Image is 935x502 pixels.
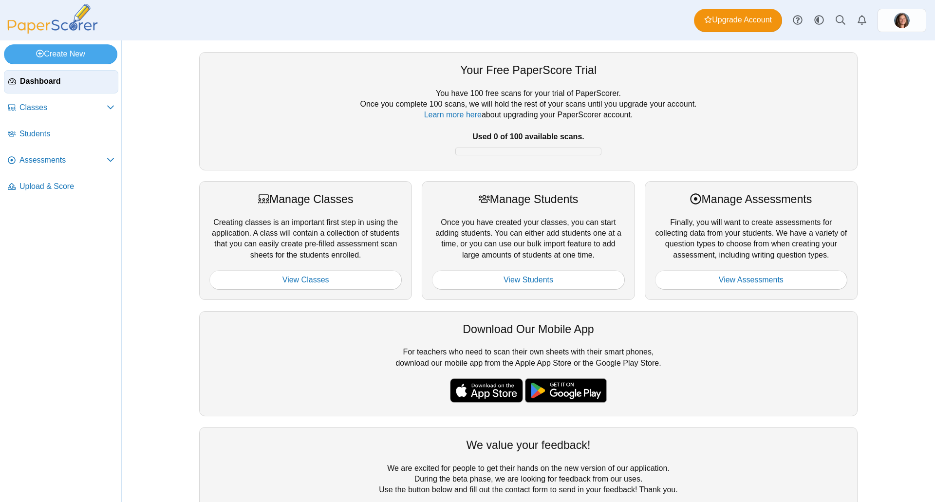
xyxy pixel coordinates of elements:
div: We value your feedback! [209,437,847,453]
a: Upload & Score [4,175,118,199]
span: Upload & Score [19,181,114,192]
div: For teachers who need to scan their own sheets with their smart phones, download our mobile app f... [199,311,858,416]
img: PaperScorer [4,4,101,34]
div: Manage Students [432,191,624,207]
div: Your Free PaperScore Trial [209,62,847,78]
a: Students [4,123,118,146]
a: Upgrade Account [694,9,782,32]
div: Download Our Mobile App [209,321,847,337]
b: Used 0 of 100 available scans. [472,132,584,141]
img: google-play-badge.png [525,378,607,403]
div: Creating classes is an important first step in using the application. A class will contain a coll... [199,181,412,300]
span: Dashboard [20,76,114,87]
img: apple-store-badge.svg [450,378,523,403]
a: Alerts [851,10,873,31]
a: Create New [4,44,117,64]
a: View Classes [209,270,402,290]
span: Sydney Street [894,13,910,28]
a: Learn more here [424,111,482,119]
a: Assessments [4,149,118,172]
img: ps.MT0nj4qZXFMP7qhl [894,13,910,28]
a: Dashboard [4,70,118,93]
a: ps.MT0nj4qZXFMP7qhl [878,9,926,32]
a: View Assessments [655,270,847,290]
div: Once you have created your classes, you can start adding students. You can either add students on... [422,181,635,300]
a: PaperScorer [4,27,101,35]
span: Upgrade Account [704,15,772,25]
div: Finally, you will want to create assessments for collecting data from your students. We have a va... [645,181,858,300]
span: Assessments [19,155,107,166]
div: Manage Classes [209,191,402,207]
div: You have 100 free scans for your trial of PaperScorer. Once you complete 100 scans, we will hold ... [209,88,847,160]
span: Students [19,129,114,139]
div: Manage Assessments [655,191,847,207]
span: Classes [19,102,107,113]
a: View Students [432,270,624,290]
a: Classes [4,96,118,120]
